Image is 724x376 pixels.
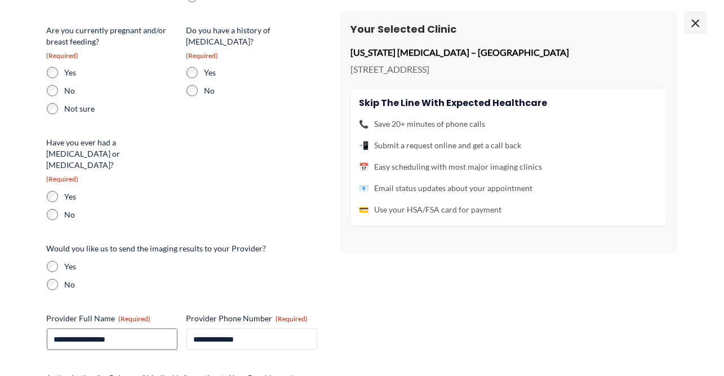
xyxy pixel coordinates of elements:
label: Yes [65,191,177,202]
li: Use your HSA/FSA card for payment [359,202,658,217]
h3: Your Selected Clinic [351,23,667,36]
span: (Required) [47,51,79,60]
legend: Do you have a history of [MEDICAL_DATA]? [186,25,317,60]
span: 📧 [359,181,369,196]
label: Yes [65,67,177,78]
li: Email status updates about your appointment [359,181,658,196]
span: (Required) [186,51,219,60]
legend: Are you currently pregnant and/or breast feeding? [47,25,177,60]
span: (Required) [119,315,151,323]
span: 📞 [359,117,369,131]
label: Not sure [65,103,177,114]
span: 📲 [359,138,369,153]
span: (Required) [276,315,308,323]
label: Provider Full Name [47,313,177,324]
li: Save 20+ minutes of phone calls [359,117,658,131]
label: Yes [65,261,317,272]
span: (Required) [47,175,79,183]
h4: Skip the line with Expected Healthcare [359,98,658,108]
legend: Would you like us to send the imaging results to your Provider? [47,243,266,254]
span: × [685,11,707,34]
p: [US_STATE] [MEDICAL_DATA] – [GEOGRAPHIC_DATA] [351,44,667,61]
label: No [65,85,177,96]
label: No [65,209,177,220]
p: [STREET_ADDRESS] [351,61,667,78]
li: Easy scheduling with most major imaging clinics [359,160,658,174]
label: No [205,85,317,96]
label: Provider Phone Number [186,313,317,324]
label: Yes [205,67,317,78]
label: No [65,279,317,290]
li: Submit a request online and get a call back [359,138,658,153]
legend: Have you ever had a [MEDICAL_DATA] or [MEDICAL_DATA]? [47,137,177,184]
span: 💳 [359,202,369,217]
span: 📅 [359,160,369,174]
